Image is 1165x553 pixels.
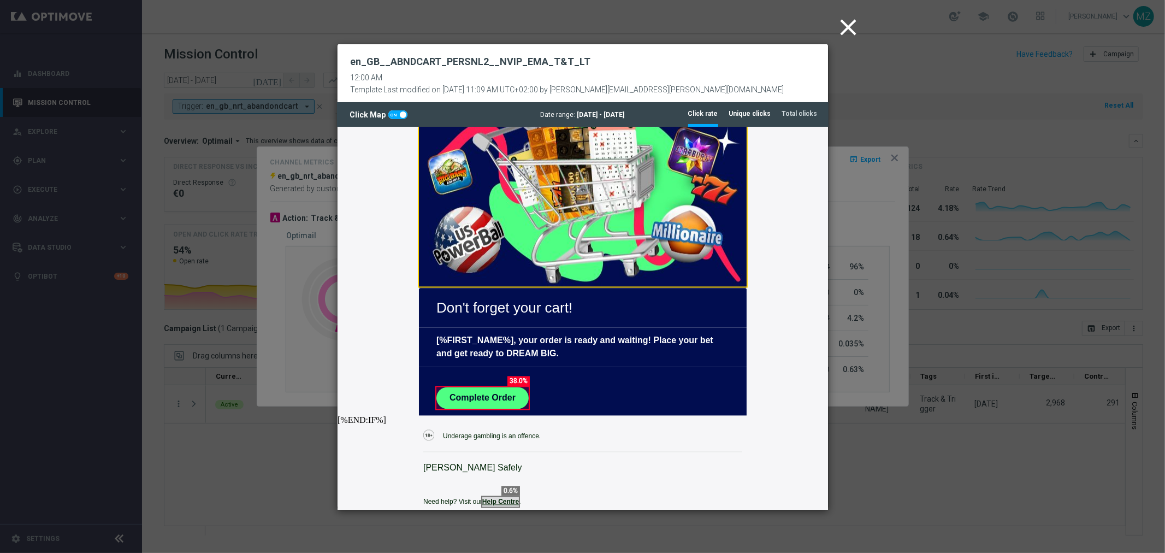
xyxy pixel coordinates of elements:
[99,171,392,192] p: Don't forget your cart!
[86,303,97,314] img: 18+
[105,305,203,315] p: Underage gambling is an offence.
[782,109,818,119] tab-header: Total clicks
[112,267,178,276] span: Complete Order
[351,83,784,95] div: Template Last modified on [DATE] 11:09 AM UTC+02:00 by [PERSON_NAME][EMAIL_ADDRESS][PERSON_NAME][...
[99,261,191,283] a: Complete Order
[351,55,591,68] h2: en_GB__ABNDCART_PERSNL2__NVIP_EMA_T&T_LT
[86,372,184,379] span: Need help? Visit our .
[351,73,784,83] div: 12:00 AM
[833,11,867,45] button: close
[86,335,405,348] p: [PERSON_NAME] Safely
[99,209,376,232] strong: [%FIRST_NAME%], your order is ready and waiting! Place your bet and get ready to DREAM BIG.
[577,111,625,119] span: [DATE] - [DATE]
[729,109,771,119] tab-header: Unique clicks
[688,109,718,119] tab-header: Click rate
[145,370,181,380] a: Help Centre
[541,111,576,119] span: Date range:
[835,14,862,41] i: close
[350,110,388,119] span: Click Map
